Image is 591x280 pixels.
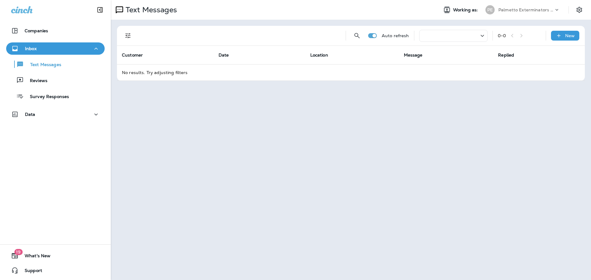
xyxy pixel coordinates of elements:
[18,268,42,275] span: Support
[404,52,423,58] span: Message
[122,52,143,58] span: Customer
[498,33,506,38] div: 0 - 0
[498,7,554,12] p: Palmetto Exterminators LLC
[24,78,47,84] p: Reviews
[351,30,363,42] button: Search Messages
[6,42,105,55] button: Inbox
[219,52,229,58] span: Date
[382,33,409,38] p: Auto refresh
[310,52,328,58] span: Location
[6,250,105,262] button: 19What's New
[6,74,105,87] button: Reviews
[6,108,105,120] button: Data
[6,90,105,103] button: Survey Responses
[25,28,48,33] p: Companies
[485,5,495,14] div: PE
[565,33,575,38] p: New
[6,264,105,277] button: Support
[91,4,109,16] button: Collapse Sidebar
[6,58,105,71] button: Text Messages
[574,4,585,15] button: Settings
[25,46,37,51] p: Inbox
[123,5,177,14] p: Text Messages
[18,253,50,261] span: What's New
[25,112,35,117] p: Data
[453,7,479,13] span: Working as:
[24,94,69,100] p: Survey Responses
[14,249,22,255] span: 19
[24,62,61,68] p: Text Messages
[117,64,585,81] td: No results. Try adjusting filters
[122,30,134,42] button: Filters
[6,25,105,37] button: Companies
[498,52,514,58] span: Replied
